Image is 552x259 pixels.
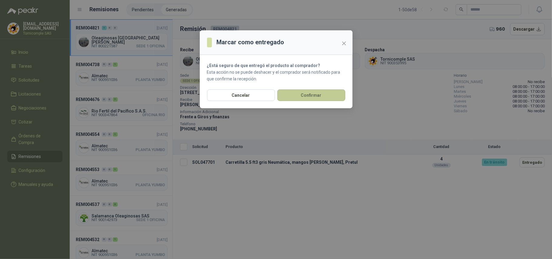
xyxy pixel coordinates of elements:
button: Confirmar [277,89,345,101]
button: Cancelar [207,89,275,101]
h3: Marcar como entregado [217,38,284,47]
span: close [342,41,346,46]
p: Esta acción no se puede deshacer y el comprador será notificado para que confirme la recepción. [207,69,345,82]
button: Close [339,39,349,48]
strong: ¿Está seguro de que entregó el producto al comprador? [207,63,320,68]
